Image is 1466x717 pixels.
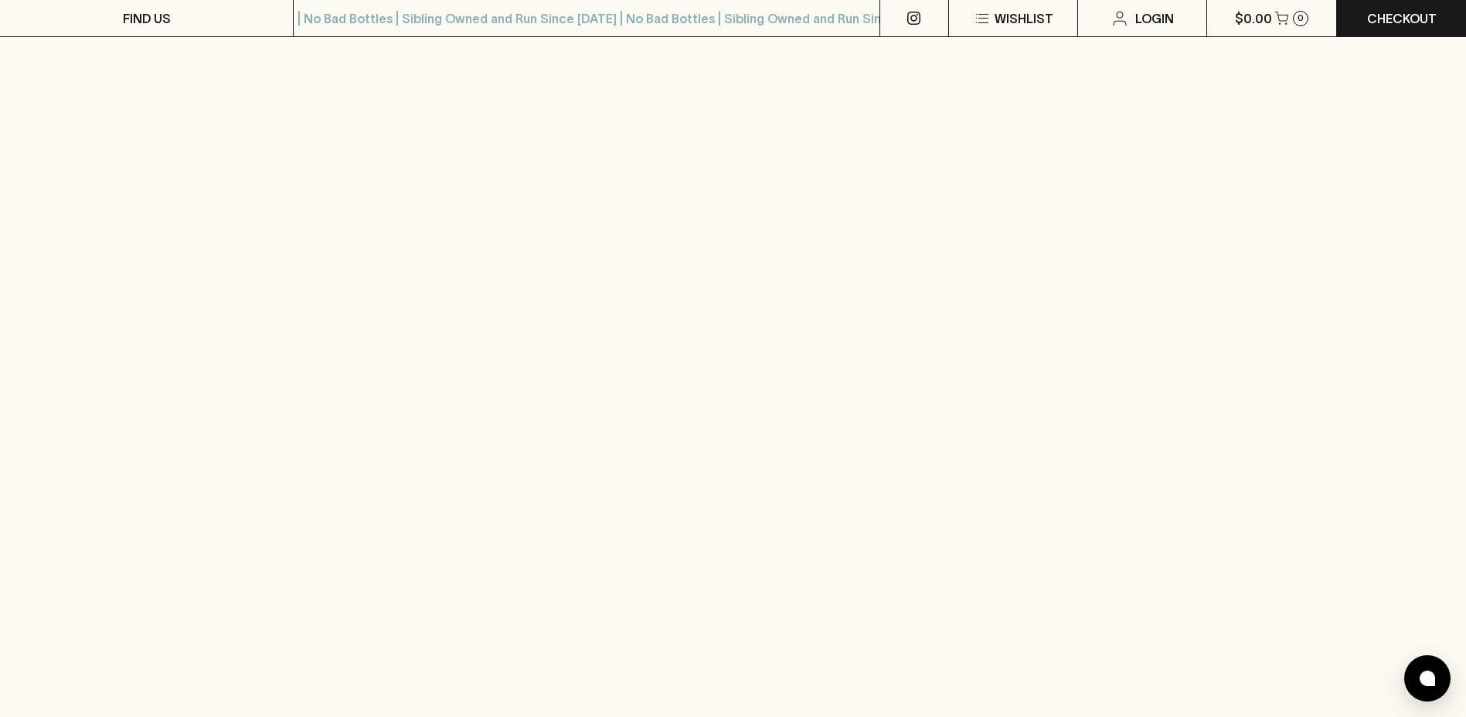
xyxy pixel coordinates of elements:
img: bubble-icon [1420,671,1435,686]
p: Wishlist [995,9,1053,28]
p: $0.00 [1235,9,1272,28]
p: Checkout [1367,9,1437,28]
p: 0 [1298,14,1304,22]
p: FIND US [123,9,171,28]
p: Login [1135,9,1174,28]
